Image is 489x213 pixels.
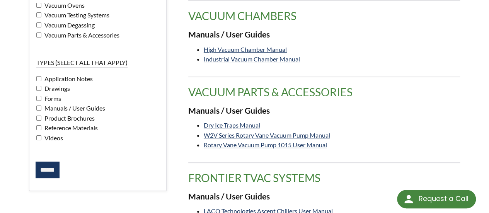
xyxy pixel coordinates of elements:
[36,3,41,8] input: Vacuum Ovens
[43,11,109,19] span: Vacuum Testing Systems
[36,135,41,140] input: Videos
[402,193,415,205] img: round button
[188,85,353,99] span: translation missing: en.product_groups.Vacuum Parts & Accessories
[43,124,98,131] span: Reference Materials
[43,114,95,122] span: Product Brochures
[43,134,63,141] span: Videos
[204,131,330,139] a: W2V Series Rotary Vane Vacuum Pump Manual
[36,86,41,91] input: Drawings
[36,116,41,121] input: Product Brochures
[43,21,95,29] span: Vacuum Degassing
[36,32,41,37] input: Vacuum Parts & Accessories
[418,190,468,208] div: Request a Call
[36,58,128,67] legend: Types (select all that apply)
[36,96,41,101] input: Forms
[36,125,41,130] input: Reference Materials
[188,171,320,184] span: translation missing: en.product_groups.Frontier TVAC Systems
[397,190,476,208] div: Request a Call
[188,106,460,116] h3: Manuals / User Guides
[43,95,61,102] span: Forms
[43,104,105,112] span: Manuals / User Guides
[204,55,300,63] a: Industrial Vacuum Chamber Manual
[188,29,460,40] h3: Manuals / User Guides
[36,22,41,27] input: Vacuum Degassing
[43,85,70,92] span: Drawings
[204,141,327,148] a: Rotary Vane Vacuum Pump 1015 User Manual
[43,31,119,39] span: Vacuum Parts & Accessories
[43,75,93,82] span: Application Notes
[36,106,41,111] input: Manuals / User Guides
[204,121,260,129] a: Dry Ice Traps Manual
[188,9,296,22] span: translation missing: en.product_groups.Vacuum Chambers
[36,12,41,17] input: Vacuum Testing Systems
[204,46,287,53] a: High Vacuum Chamber Manual
[36,76,41,81] input: Application Notes
[43,2,85,9] span: Vacuum Ovens
[188,191,460,202] h3: Manuals / User Guides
